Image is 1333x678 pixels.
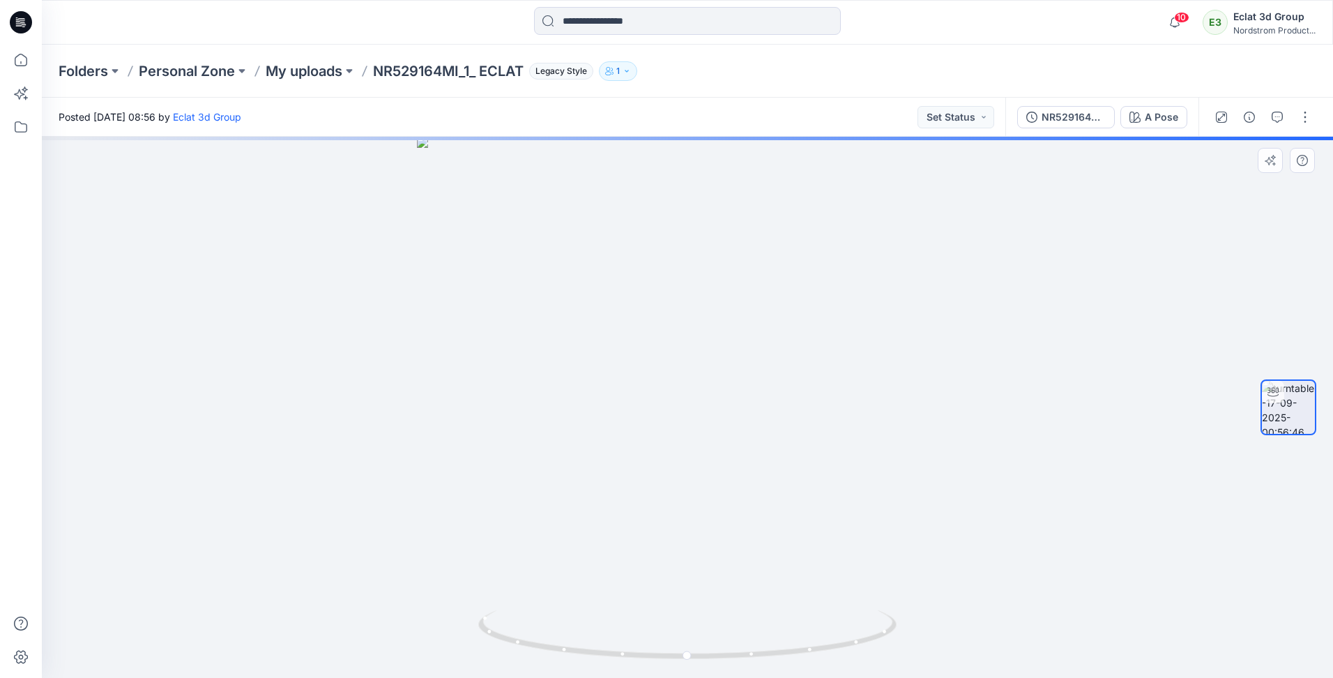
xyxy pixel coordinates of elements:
[139,61,235,81] a: Personal Zone
[1238,106,1260,128] button: Details
[266,61,342,81] a: My uploads
[59,61,108,81] a: Folders
[173,111,241,123] a: Eclat 3d Group
[524,61,593,81] button: Legacy Style
[1017,106,1115,128] button: NR529164MI_1_ ECLAT
[59,110,241,124] span: Posted [DATE] 08:56 by
[599,61,637,81] button: 1
[1145,110,1178,125] div: A Pose
[1120,106,1187,128] button: A Pose
[1203,10,1228,35] div: E3
[1233,25,1316,36] div: Nordstrom Product...
[1174,12,1189,23] span: 10
[1233,8,1316,25] div: Eclat 3d Group
[616,63,620,79] p: 1
[373,61,524,81] p: NR529164MI_1_ ECLAT
[1262,381,1315,434] img: turntable-17-09-2025-00:56:46
[529,63,593,80] span: Legacy Style
[1042,110,1106,125] div: NR529164MI_1_ ECLAT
